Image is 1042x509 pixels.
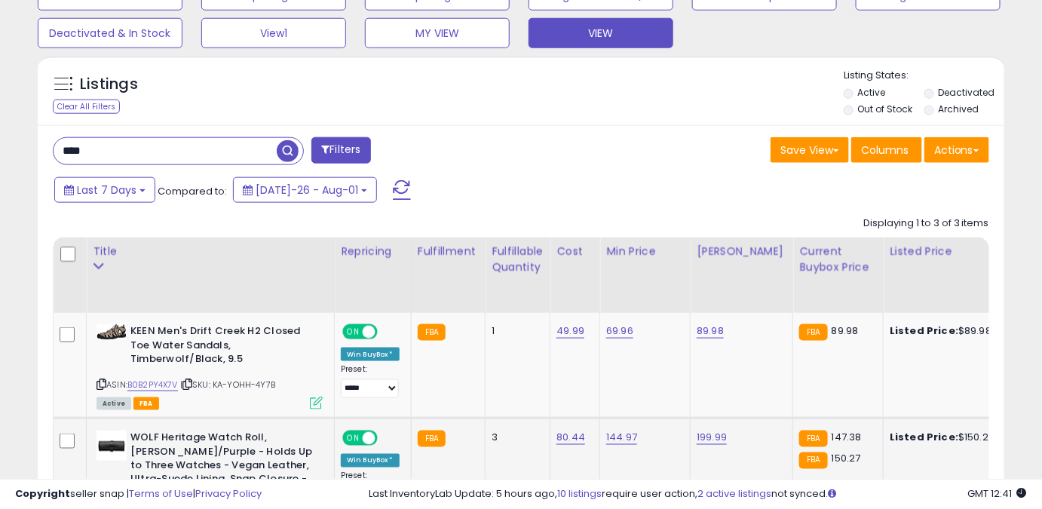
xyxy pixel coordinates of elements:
span: 147.38 [832,430,862,444]
span: Compared to: [158,184,227,198]
div: 3 [492,431,538,444]
div: Min Price [606,244,684,259]
div: Repricing [341,244,405,259]
a: 144.97 [606,430,637,445]
div: Clear All Filters [53,100,120,114]
div: Win BuyBox * [341,454,400,468]
div: Preset: [341,364,400,398]
button: Deactivated & In Stock [38,18,182,48]
a: 10 listings [558,486,602,501]
a: 69.96 [606,323,633,339]
div: 1 [492,324,538,338]
span: All listings currently available for purchase on Amazon [97,397,131,410]
a: Privacy Policy [195,486,262,501]
span: 150.27 [832,452,861,466]
a: 199.99 [697,430,727,445]
button: MY VIEW [365,18,510,48]
div: [PERSON_NAME] [697,244,786,259]
span: OFF [375,432,400,445]
b: Listed Price: [890,323,958,338]
button: Columns [851,137,922,163]
span: 2025-08-10 12:41 GMT [968,486,1027,501]
b: WOLF Heritage Watch Roll, [PERSON_NAME]/Purple - Holds Up to Three Watches - Vegan Leather, Ultra... [130,431,314,504]
button: Actions [924,137,989,163]
div: $89.98 [890,324,1015,338]
div: seller snap | | [15,487,262,501]
span: 89.98 [832,323,859,338]
div: Title [93,244,328,259]
button: Last 7 Days [54,177,155,203]
a: 2 active listings [698,486,772,501]
a: 80.44 [556,430,585,445]
small: FBA [799,452,827,469]
span: ON [344,432,363,445]
img: 41dKSUHlc1L._SL40_.jpg [97,324,127,340]
span: | SKU: KA-YOHH-4Y7B [180,379,275,391]
span: Columns [861,143,909,158]
button: [DATE]-26 - Aug-01 [233,177,377,203]
div: Fulfillment [418,244,479,259]
label: Out of Stock [857,103,912,115]
div: Current Buybox Price [799,244,877,275]
div: Last InventoryLab Update: 5 hours ago, require user action, not synced. [369,487,1027,501]
a: 49.99 [556,323,584,339]
div: $150.27 [890,431,1015,444]
b: KEEN Men's Drift Creek H2 Closed Toe Water Sandals, Timberwolf/Black, 9.5 [130,324,314,370]
button: Save View [771,137,849,163]
label: Deactivated [939,86,995,99]
label: Active [857,86,885,99]
img: 31qPKuRUdKL._SL40_.jpg [97,431,127,461]
span: [DATE]-26 - Aug-01 [256,182,358,198]
div: Fulfillable Quantity [492,244,544,275]
div: Win BuyBox * [341,348,400,361]
div: Listed Price [890,244,1020,259]
label: Archived [939,103,979,115]
span: OFF [375,326,400,339]
button: Filters [311,137,370,164]
span: ON [344,326,363,339]
div: Displaying 1 to 3 of 3 items [863,216,989,231]
button: View1 [201,18,346,48]
a: Terms of Use [129,486,193,501]
small: FBA [799,431,827,447]
div: ASIN: [97,324,323,408]
button: VIEW [529,18,673,48]
h5: Listings [80,74,138,95]
div: Cost [556,244,593,259]
strong: Copyright [15,486,70,501]
a: 89.98 [697,323,724,339]
small: FBA [418,324,446,341]
a: B0B2PY4X7V [127,379,178,391]
b: Listed Price: [890,430,958,444]
small: FBA [799,324,827,341]
p: Listing States: [844,69,1004,83]
small: FBA [418,431,446,447]
span: Last 7 Days [77,182,136,198]
span: FBA [133,397,159,410]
